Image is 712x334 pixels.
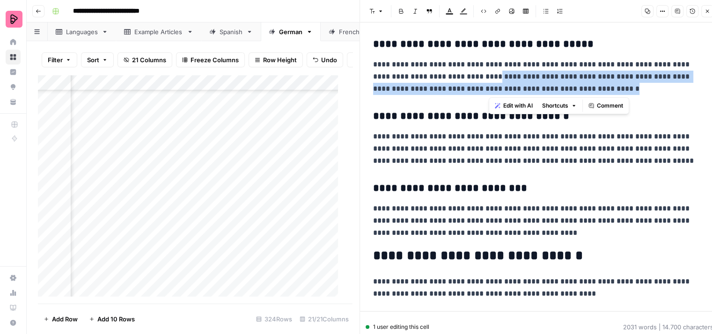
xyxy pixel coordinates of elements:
span: Sort [87,55,99,65]
a: Your Data [6,94,21,109]
button: Row Height [249,52,303,67]
span: Filter [48,55,63,65]
span: Comment [597,102,623,110]
a: Insights [6,65,21,80]
button: Filter [42,52,77,67]
button: Undo [307,52,343,67]
button: Add Row [38,312,83,327]
button: 21 Columns [117,52,172,67]
button: Workspace: Preply [6,7,21,31]
span: Add 10 Rows [97,314,135,324]
span: Edit with AI [503,102,533,110]
span: Freeze Columns [191,55,239,65]
a: German [261,22,321,41]
span: Row Height [263,55,297,65]
button: Freeze Columns [176,52,245,67]
span: Undo [321,55,337,65]
div: 1 user editing this cell [366,323,429,331]
div: Languages [66,27,98,36]
a: Languages [48,22,116,41]
button: Edit with AI [491,100,536,112]
div: 21/21 Columns [296,312,352,327]
a: Settings [6,270,21,285]
a: Browse [6,50,21,65]
span: 21 Columns [132,55,166,65]
button: Help + Support [6,315,21,330]
div: Spanish [220,27,242,36]
a: Example Articles [116,22,201,41]
a: Home [6,35,21,50]
button: Comment [585,100,627,112]
div: 324 Rows [252,312,296,327]
a: Spanish [201,22,261,41]
button: Shortcuts [538,100,580,112]
img: Preply Logo [6,11,22,28]
div: German [279,27,302,36]
span: Shortcuts [542,102,568,110]
a: Learning Hub [6,300,21,315]
button: Sort [81,52,114,67]
button: Add 10 Rows [83,312,140,327]
div: Example Articles [134,27,183,36]
a: Usage [6,285,21,300]
div: French [339,27,360,36]
span: Add Row [52,314,78,324]
a: French [321,22,378,41]
a: Opportunities [6,80,21,94]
